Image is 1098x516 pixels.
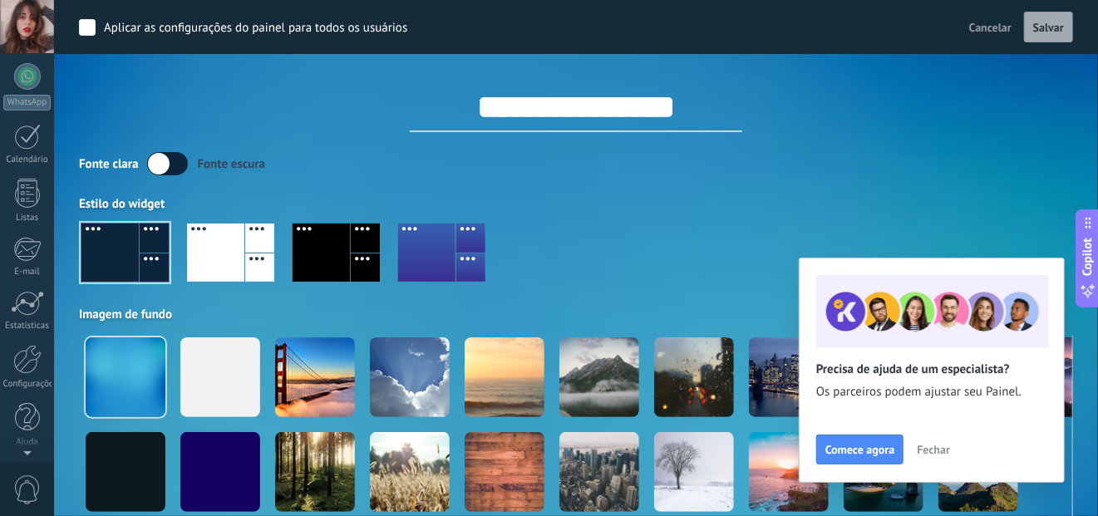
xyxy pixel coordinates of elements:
[816,384,1047,401] span: Os parceiros podem ajustar seu Painel.
[825,444,894,455] span: Comece agora
[1024,12,1073,43] button: Salvar
[917,444,950,455] span: Fechar
[197,156,265,172] div: Fonte escura
[3,379,52,390] div: Configurações
[3,321,52,332] div: Estatísticas
[104,20,407,37] div: Aplicar as configurações do painel para todos os usuários
[963,15,1018,40] button: Cancelar
[816,361,1047,377] h2: Precisa de ajuda de um especialista?
[79,156,138,172] div: Fonte clara
[1033,22,1064,33] span: Salvar
[3,155,52,165] div: Calendário
[1080,238,1096,276] span: Copilot
[3,95,51,111] div: WhatsApp
[969,20,1012,35] span: Cancelar
[79,196,1073,212] div: Estilo do widget
[3,267,52,278] div: E-mail
[909,437,958,462] button: Fechar
[3,213,52,224] div: Listas
[79,307,1073,322] div: Imagem de fundo
[816,435,904,464] button: Comece agora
